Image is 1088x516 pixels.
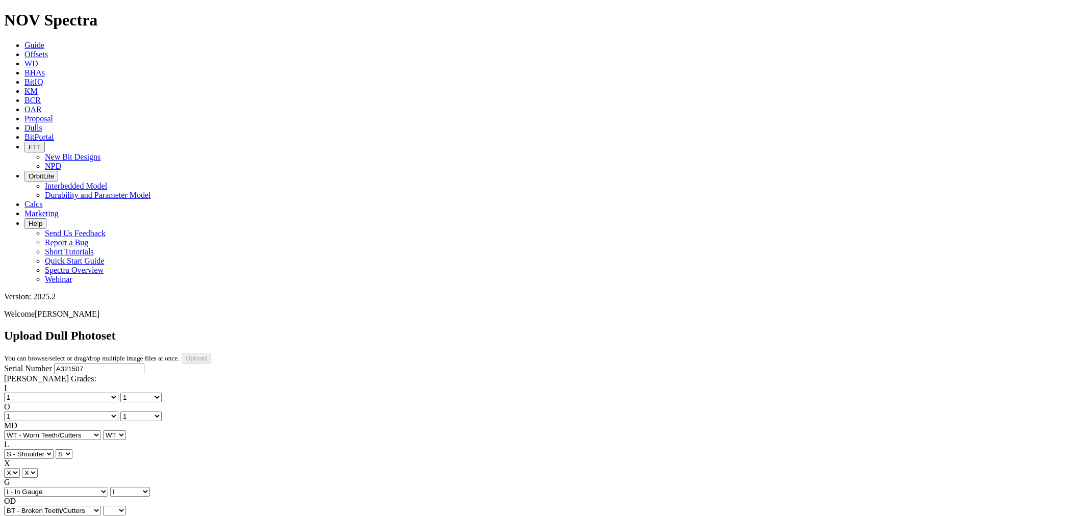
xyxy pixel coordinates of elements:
button: Help [24,218,46,229]
label: L [4,440,9,449]
a: BitIQ [24,78,43,86]
a: KM [24,87,38,95]
a: BitPortal [24,133,54,141]
label: I [4,383,7,392]
button: OrbitLite [24,171,58,182]
button: FTT [24,142,45,152]
p: Welcome [4,309,1084,319]
a: Marketing [24,209,59,218]
div: [PERSON_NAME] Grades: [4,374,1084,383]
label: X [4,459,10,468]
h1: NOV Spectra [4,11,1084,30]
a: OAR [24,105,42,114]
a: Spectra Overview [45,266,104,274]
h2: Upload Dull Photoset [4,329,1084,343]
a: Send Us Feedback [45,229,106,238]
div: Version: 2025.2 [4,292,1084,301]
span: [PERSON_NAME] [35,309,99,318]
a: Quick Start Guide [45,256,104,265]
label: MD [4,421,17,430]
label: OD [4,497,16,505]
a: BHAs [24,68,45,77]
span: FTT [29,143,41,151]
a: Webinar [45,275,72,283]
a: Proposal [24,114,53,123]
a: New Bit Designs [45,152,100,161]
small: You can browse/select or drag/drop multiple image files at once. [4,354,180,362]
a: Report a Bug [45,238,88,247]
a: Durability and Parameter Model [45,191,151,199]
label: Serial Number [4,364,52,373]
a: Dulls [24,123,42,132]
a: NPD [45,162,61,170]
a: Guide [24,41,44,49]
label: G [4,478,10,486]
input: Upload [182,353,211,364]
a: Short Tutorials [45,247,94,256]
span: Help [29,220,42,227]
label: O [4,402,10,411]
a: WD [24,59,38,68]
a: Calcs [24,200,43,209]
span: OrbitLite [29,172,54,180]
a: Interbedded Model [45,182,107,190]
a: Offsets [24,50,48,59]
a: BCR [24,96,41,105]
